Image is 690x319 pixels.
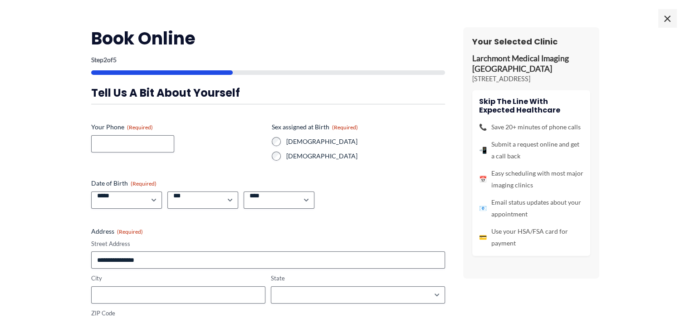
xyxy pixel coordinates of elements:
span: (Required) [117,228,143,235]
span: 💳 [479,231,487,243]
legend: Address [91,227,143,236]
span: (Required) [127,124,153,131]
span: (Required) [131,180,157,187]
span: (Required) [332,124,358,131]
legend: Sex assigned at Birth [272,123,358,132]
legend: Date of Birth [91,179,157,188]
span: 📅 [479,173,487,185]
label: State [271,274,445,283]
li: Email status updates about your appointment [479,196,583,220]
label: City [91,274,265,283]
li: Easy scheduling with most major imaging clinics [479,167,583,191]
span: 📧 [479,202,487,214]
label: [DEMOGRAPHIC_DATA] [286,137,445,146]
span: 2 [103,56,107,64]
h3: Tell us a bit about yourself [91,86,445,100]
span: × [658,9,676,27]
p: [STREET_ADDRESS] [472,74,590,83]
li: Submit a request online and get a call back [479,138,583,162]
p: Larchmont Medical Imaging [GEOGRAPHIC_DATA] [472,54,590,74]
label: Your Phone [91,123,264,132]
span: 📲 [479,144,487,156]
span: 5 [113,56,117,64]
label: ZIP Code [91,309,265,318]
li: Use your HSA/FSA card for payment [479,226,583,249]
li: Save 20+ minutes of phone calls [479,121,583,133]
h4: Skip the line with Expected Healthcare [479,97,583,114]
label: Street Address [91,240,445,248]
span: 📞 [479,121,487,133]
label: [DEMOGRAPHIC_DATA] [286,152,445,161]
h2: Book Online [91,27,445,49]
p: Step of [91,57,445,63]
h3: Your Selected Clinic [472,36,590,47]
